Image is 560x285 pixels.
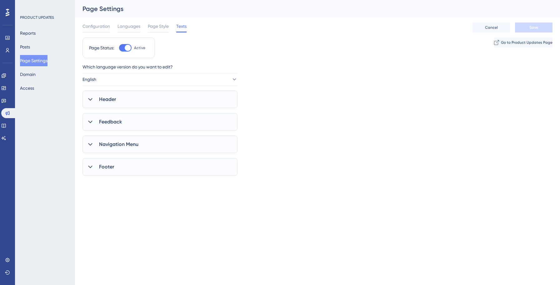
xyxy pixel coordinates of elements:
span: Go to Product Updates Page [501,40,552,45]
span: Save [529,25,538,30]
button: English [82,73,237,86]
button: Access [20,82,34,94]
div: Page Status: [89,44,114,52]
span: Page Style [148,22,169,30]
span: Footer [99,163,114,171]
button: Save [515,22,552,32]
span: Header [99,96,116,103]
button: Domain [20,69,36,80]
span: Feedback [99,118,122,126]
span: Active [134,45,145,50]
span: Which language version do you want to edit? [82,63,173,71]
div: Page Settings [82,4,537,13]
span: Navigation Menu [99,141,138,148]
span: Cancel [485,25,498,30]
span: English [82,76,96,83]
button: Cancel [472,22,510,32]
button: Go to Product Updates Page [494,37,552,47]
span: Configuration [82,22,110,30]
span: Texts [176,22,187,30]
button: Page Settings [20,55,47,66]
button: Reports [20,27,36,39]
div: PRODUCT UPDATES [20,15,54,20]
span: Languages [117,22,140,30]
button: Posts [20,41,30,52]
